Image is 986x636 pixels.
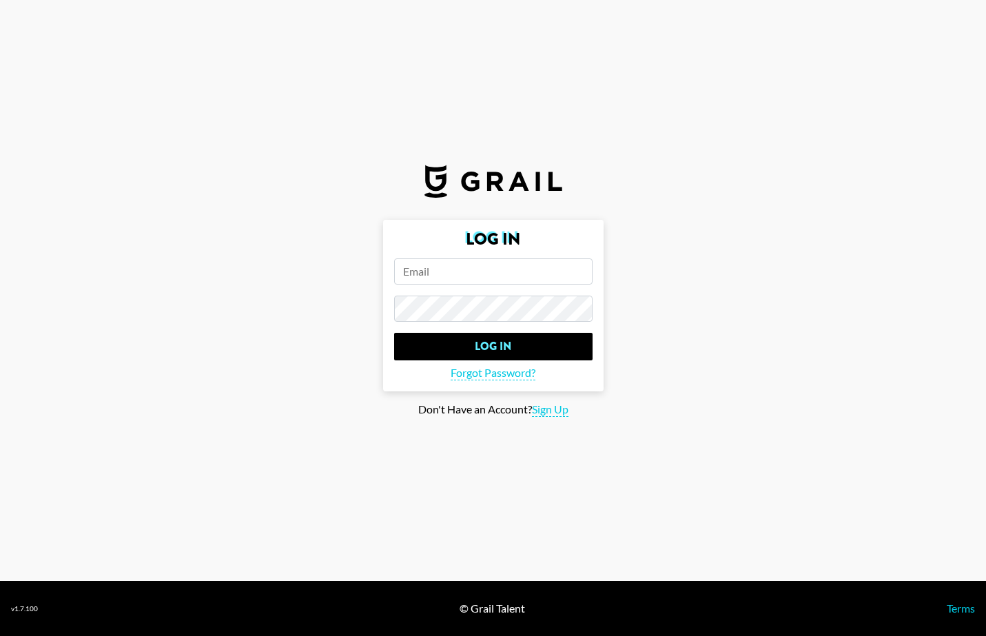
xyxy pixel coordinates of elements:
input: Log In [394,333,593,360]
div: v 1.7.100 [11,604,38,613]
input: Email [394,258,593,285]
span: Forgot Password? [451,366,535,380]
span: Sign Up [532,402,568,417]
div: © Grail Talent [460,602,525,615]
div: Don't Have an Account? [11,402,975,417]
a: Terms [947,602,975,615]
img: Grail Talent Logo [424,165,562,198]
h2: Log In [394,231,593,247]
